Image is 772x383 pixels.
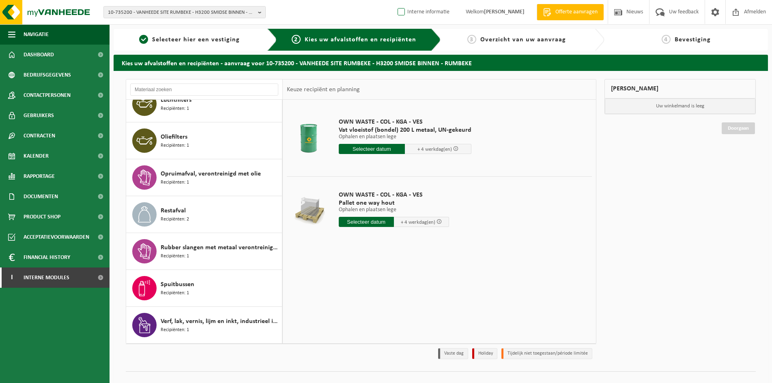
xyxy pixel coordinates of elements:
[161,243,280,252] span: Rubber slangen met metaal verontreinigd met olie
[161,95,191,105] span: Luchtfilters
[501,348,592,359] li: Tijdelijk niet toegestaan/période limitée
[472,348,497,359] li: Holiday
[401,220,435,225] span: + 4 werkdag(en)
[339,144,405,154] input: Selecteer datum
[103,6,266,18] button: 10-735200 - VANHEEDE SITE RUMBEKE - H3200 SMIDSE BINNEN - RUMBEKE
[339,118,471,126] span: OWN WASTE - COL - KGA - VES
[396,6,449,18] label: Interne informatie
[126,159,282,196] button: Opruimafval, verontreinigd met olie Recipiënten: 1
[604,79,756,98] div: [PERSON_NAME]
[662,35,671,44] span: 4
[161,105,189,113] span: Recipiënten: 1
[161,169,261,179] span: Opruimafval, verontreinigd met olie
[108,6,255,19] span: 10-735200 - VANHEEDE SITE RUMBEKE - H3200 SMIDSE BINNEN - RUMBEKE
[126,233,282,270] button: Rubber slangen met metaal verontreinigd met olie Recipiënten: 1
[24,247,70,267] span: Financial History
[161,142,189,150] span: Recipiënten: 1
[537,4,604,20] a: Offerte aanvragen
[8,267,15,288] span: I
[24,146,49,166] span: Kalender
[161,280,194,289] span: Spuitbussen
[139,35,148,44] span: 1
[339,199,449,207] span: Pallet one way hout
[161,317,280,326] span: Verf, lak, vernis, lijm en inkt, industrieel in IBC
[126,86,282,122] button: Luchtfilters Recipiënten: 1
[484,9,525,15] strong: [PERSON_NAME]
[339,126,471,134] span: Vat vloeistof (bondel) 200 L metaal, UN-gekeurd
[553,8,600,16] span: Offerte aanvragen
[114,55,768,71] h2: Kies uw afvalstoffen en recipiënten - aanvraag voor 10-735200 - VANHEEDE SITE RUMBEKE - H3200 SMI...
[126,196,282,233] button: Restafval Recipiënten: 2
[605,98,755,114] p: Uw winkelmand is leeg
[130,83,278,96] input: Materiaal zoeken
[24,65,71,85] span: Bedrijfsgegevens
[339,207,449,213] p: Ophalen en plaatsen lege
[161,289,189,297] span: Recipiënten: 1
[161,179,189,186] span: Recipiënten: 1
[24,207,60,227] span: Product Shop
[722,122,755,134] a: Doorgaan
[161,216,189,223] span: Recipiënten: 2
[161,132,187,142] span: Oliefilters
[24,166,55,186] span: Rapportage
[339,191,449,199] span: OWN WASTE - COL - KGA - VES
[161,326,189,334] span: Recipiënten: 1
[126,122,282,159] button: Oliefilters Recipiënten: 1
[24,126,55,146] span: Contracten
[24,45,54,65] span: Dashboard
[24,105,54,126] span: Gebruikers
[339,217,394,227] input: Selecteer datum
[283,79,364,100] div: Keuze recipiënt en planning
[292,35,301,44] span: 2
[24,85,71,105] span: Contactpersonen
[480,36,566,43] span: Overzicht van uw aanvraag
[24,267,69,288] span: Interne modules
[417,147,452,152] span: + 4 werkdag(en)
[467,35,476,44] span: 3
[161,252,189,260] span: Recipiënten: 1
[126,307,282,343] button: Verf, lak, vernis, lijm en inkt, industrieel in IBC Recipiënten: 1
[675,36,711,43] span: Bevestiging
[118,35,261,45] a: 1Selecteer hier een vestiging
[152,36,240,43] span: Selecteer hier een vestiging
[24,186,58,207] span: Documenten
[161,206,186,216] span: Restafval
[305,36,416,43] span: Kies uw afvalstoffen en recipiënten
[339,134,471,140] p: Ophalen en plaatsen lege
[126,270,282,307] button: Spuitbussen Recipiënten: 1
[438,348,468,359] li: Vaste dag
[24,227,89,247] span: Acceptatievoorwaarden
[24,24,49,45] span: Navigatie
